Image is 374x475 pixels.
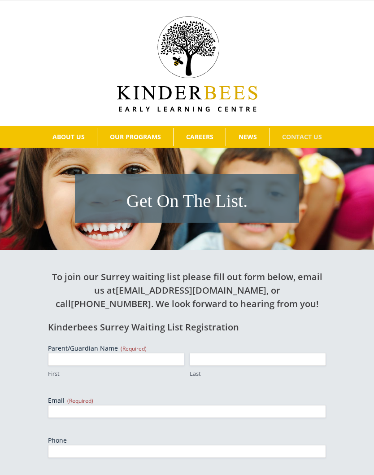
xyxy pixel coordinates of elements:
[71,298,151,310] a: [PHONE_NUMBER]
[282,134,322,140] span: CONTACT US
[48,321,326,334] h2: Kinderbees Surrey Waiting List Registration
[270,128,334,146] a: CONTACT US
[226,128,269,146] a: NEWS
[48,396,326,405] label: Email
[48,270,326,311] h2: To join our Surrey waiting list please fill out form below, email us at , or call . We look forwa...
[52,134,85,140] span: ABOUT US
[40,128,97,146] a: ABOUT US
[186,134,213,140] span: CAREERS
[121,345,147,352] span: (Required)
[48,344,147,353] legend: Parent/Guardian Name
[116,284,266,296] a: [EMAIL_ADDRESS][DOMAIN_NAME]
[117,16,257,112] img: Kinder Bees Logo
[97,128,173,146] a: OUR PROGRAMS
[239,134,257,140] span: NEWS
[110,134,161,140] span: OUR PROGRAMS
[79,189,295,214] h1: Get On The List.
[67,397,93,405] span: (Required)
[190,369,326,378] label: Last
[174,128,226,146] a: CAREERS
[48,436,326,445] label: Phone
[13,126,361,148] nav: Main Menu
[48,369,184,378] label: First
